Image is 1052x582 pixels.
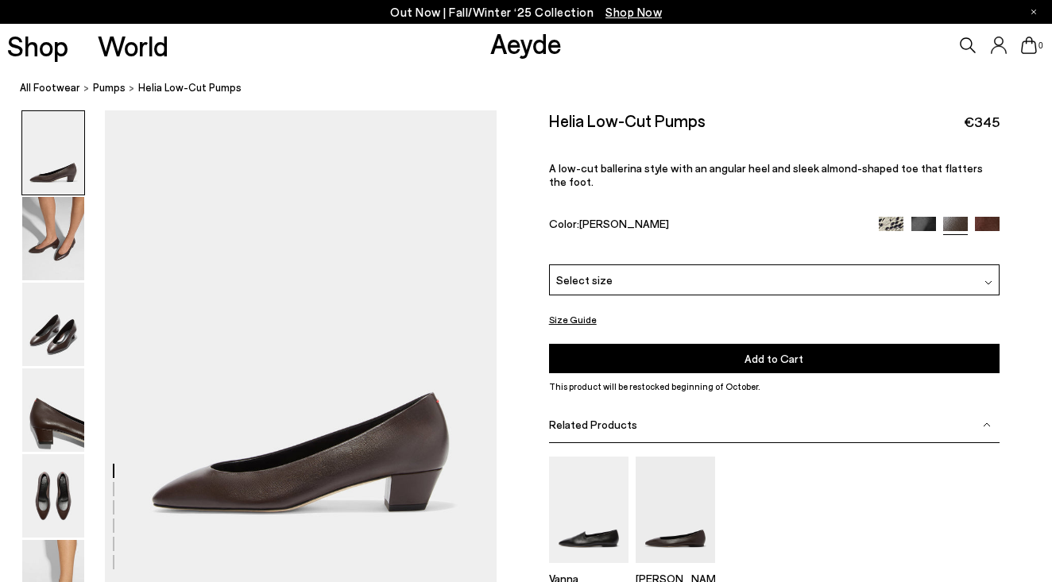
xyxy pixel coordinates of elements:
[93,79,126,96] a: pumps
[22,111,84,195] img: Helia Low-Cut Pumps - Image 1
[490,26,562,60] a: Aeyde
[605,5,662,19] span: Navigate to /collections/new-in
[984,279,992,287] img: svg%3E
[22,454,84,538] img: Helia Low-Cut Pumps - Image 5
[549,344,1000,373] button: Add to Cart
[556,272,613,288] span: Select size
[20,79,80,96] a: All Footwear
[983,421,991,429] img: svg%3E
[1037,41,1045,50] span: 0
[549,310,597,330] button: Size Guide
[138,79,242,96] span: Helia Low-Cut Pumps
[549,110,706,130] h2: Helia Low-Cut Pumps
[549,161,1000,188] p: A low-cut ballerina style with an angular heel and sleek almond-shaped toe that flatters the foot.
[22,197,84,280] img: Helia Low-Cut Pumps - Image 2
[98,32,168,60] a: World
[93,81,126,94] span: pumps
[7,32,68,60] a: Shop
[22,368,84,452] img: Helia Low-Cut Pumps - Image 4
[1021,37,1037,54] a: 0
[579,217,669,230] span: [PERSON_NAME]
[549,217,864,235] div: Color:
[390,2,662,22] p: Out Now | Fall/Winter ‘25 Collection
[20,67,1052,110] nav: breadcrumb
[745,352,803,365] span: Add to Cart
[549,380,1000,394] p: This product will be restocked beginning of October.
[22,283,84,366] img: Helia Low-Cut Pumps - Image 3
[964,112,1000,132] span: €345
[636,457,715,562] img: Ellie Almond-Toe Flats
[549,418,637,431] span: Related Products
[549,457,628,562] img: Vanna Almond-Toe Loafers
